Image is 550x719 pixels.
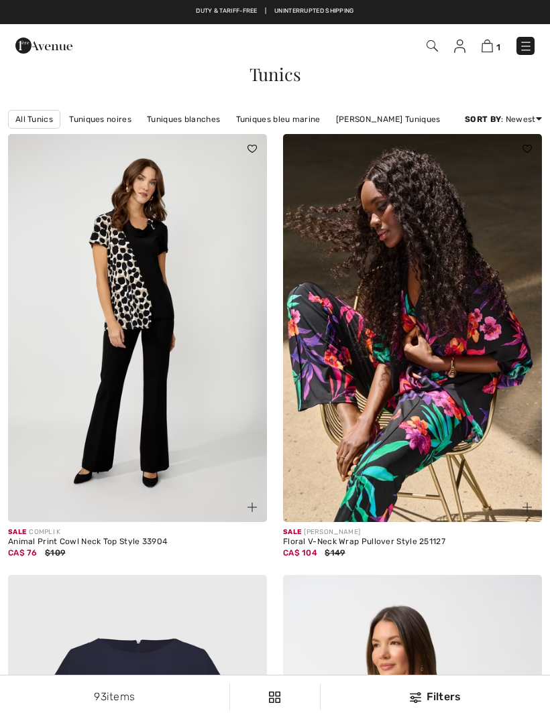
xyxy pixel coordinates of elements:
[15,38,72,51] a: 1ère Avenue
[283,548,317,558] span: CA$ 104
[94,690,107,703] span: 93
[248,145,257,153] img: heart_black_full.svg
[519,40,533,53] img: Menu
[522,145,532,153] img: heart_black_full.svg
[8,548,38,558] span: CA$ 76
[283,527,542,537] div: [PERSON_NAME]
[329,689,542,705] div: Filters
[229,111,327,128] a: Tuniques bleu marine
[465,115,501,124] strong: Sort By
[283,537,542,547] div: Floral V-Neck Wrap Pullover Style 251127
[496,42,500,52] span: 1
[522,503,532,512] img: plus_v2.svg
[8,528,26,536] span: Sale
[410,692,421,703] img: Filters
[8,134,267,522] img: Animal Print Cowl Neck Top Style 33904. As sample
[45,548,65,558] span: $109
[8,527,267,537] div: COMPLI K
[283,134,542,522] img: Floral V-Neck Wrap Pullover Style 251127. Black/Multi
[62,111,138,128] a: Tuniques noires
[8,537,267,547] div: Animal Print Cowl Neck Top Style 33904
[15,32,72,59] img: 1ère Avenue
[283,528,301,536] span: Sale
[140,111,227,128] a: Tuniques blanches
[482,40,493,52] img: Shopping Bag
[250,62,301,86] span: Tunics
[454,40,465,53] img: My Info
[269,692,280,703] img: Filters
[465,113,542,125] div: : Newest
[248,503,257,512] img: plus_v2.svg
[427,40,438,52] img: Search
[482,38,500,54] a: 1
[8,110,60,129] a: All Tunics
[329,111,447,128] a: [PERSON_NAME] Tuniques
[325,548,345,558] span: $149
